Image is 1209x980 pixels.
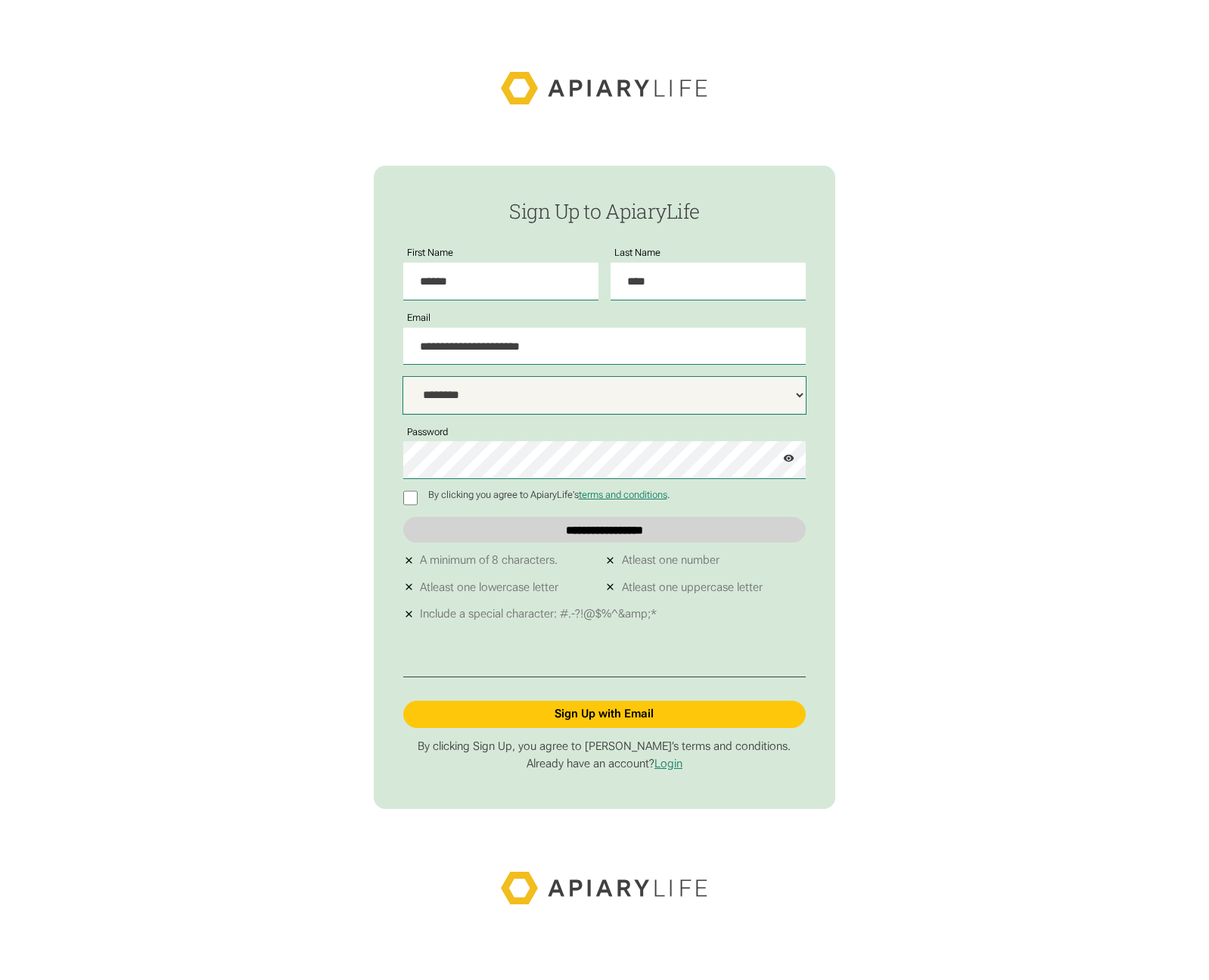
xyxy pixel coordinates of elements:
[403,313,436,323] label: Email
[579,489,667,500] a: terms and conditions
[403,604,807,624] li: Include a special character: #.-?!@$%^&amp;*
[403,757,807,771] p: Already have an account?
[403,701,807,728] a: Sign Up with Email
[604,550,806,571] li: Atleast one number
[403,550,604,571] li: A minimum of 8 characters.
[403,739,807,754] p: By clicking Sign Up, you agree to [PERSON_NAME]’s terms and conditions.
[604,577,806,598] li: Atleast one uppercase letter
[403,247,458,258] label: First Name
[611,247,666,258] label: Last Name
[424,490,674,500] p: By clicking you agree to ApiaryLife's .
[403,577,604,598] li: Atleast one lowercase letter
[654,757,682,770] a: Login
[374,166,834,809] form: citadel-sign-up-form
[403,200,807,222] h1: Sign Up to ApiaryLife
[403,427,453,437] label: Password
